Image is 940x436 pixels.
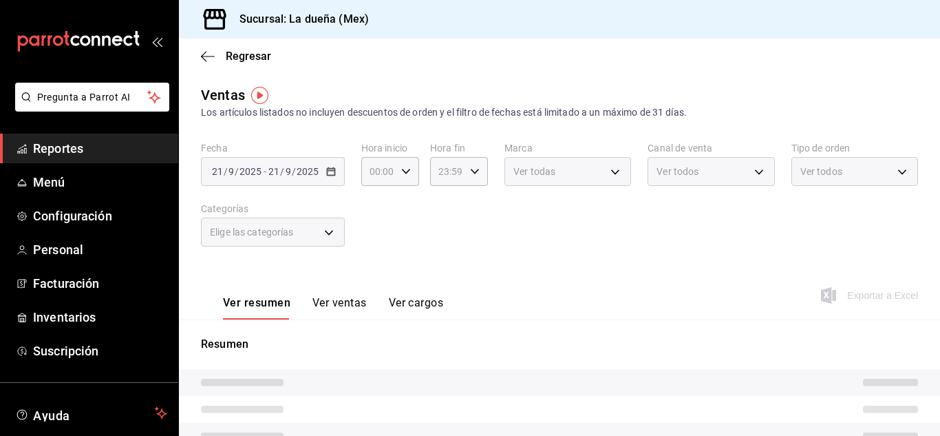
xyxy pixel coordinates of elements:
[235,166,239,177] span: /
[33,342,167,360] span: Suscripción
[430,143,488,153] label: Hora fin
[226,50,271,63] span: Regresar
[280,166,284,177] span: /
[201,336,918,353] p: Resumen
[224,166,228,177] span: /
[389,296,444,320] button: Ver cargos
[251,87,268,104] img: Tooltip marker
[800,165,842,178] span: Ver todos
[151,36,162,47] button: open_drawer_menu
[264,166,266,177] span: -
[201,85,245,105] div: Ventas
[33,139,167,158] span: Reportes
[33,207,167,225] span: Configuración
[33,173,167,191] span: Menú
[201,143,345,153] label: Fecha
[211,166,224,177] input: --
[228,11,369,28] h3: Sucursal: La dueña (Mex)
[791,143,918,153] label: Tipo de orden
[223,296,443,320] div: navigation tabs
[239,166,262,177] input: ----
[37,90,148,105] span: Pregunta a Parrot AI
[361,143,419,153] label: Hora inicio
[268,166,280,177] input: --
[312,296,367,320] button: Ver ventas
[223,296,290,320] button: Ver resumen
[201,204,345,214] label: Categorías
[285,166,292,177] input: --
[228,166,235,177] input: --
[292,166,296,177] span: /
[33,308,167,326] span: Inventarios
[296,166,319,177] input: ----
[656,165,698,178] span: Ver todos
[648,143,774,153] label: Canal de venta
[33,274,167,293] span: Facturación
[201,50,271,63] button: Regresar
[15,83,169,112] button: Pregunta a Parrot AI
[210,225,294,239] span: Elige las categorías
[504,143,631,153] label: Marca
[33,240,167,259] span: Personal
[201,105,918,120] div: Los artículos listados no incluyen descuentos de orden y el filtro de fechas está limitado a un m...
[513,165,555,178] span: Ver todas
[33,405,149,422] span: Ayuda
[10,100,169,114] a: Pregunta a Parrot AI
